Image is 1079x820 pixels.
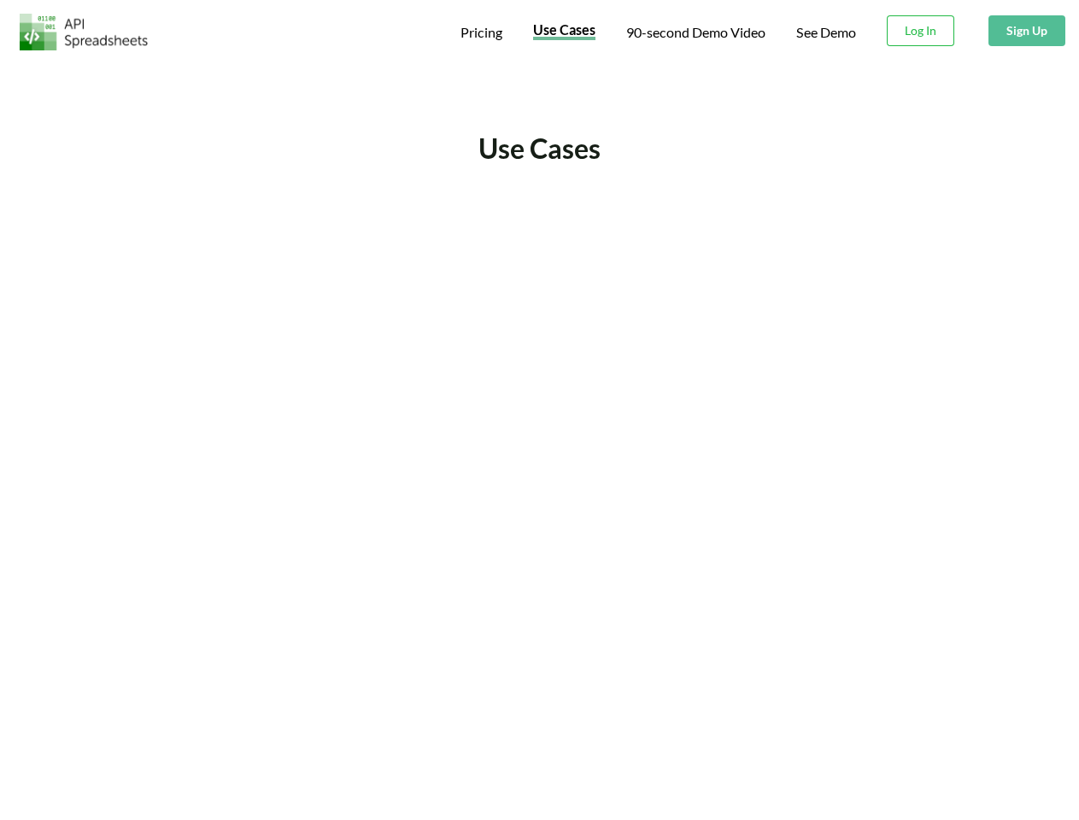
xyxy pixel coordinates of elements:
[988,15,1065,46] button: Sign Up
[460,24,502,40] span: Pricing
[533,21,595,38] span: Use Cases
[20,14,148,50] img: Logo.png
[796,24,856,42] a: See Demo
[626,26,765,39] span: 90-second Demo Video
[887,15,954,46] button: Log In
[319,128,760,169] div: Use Cases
